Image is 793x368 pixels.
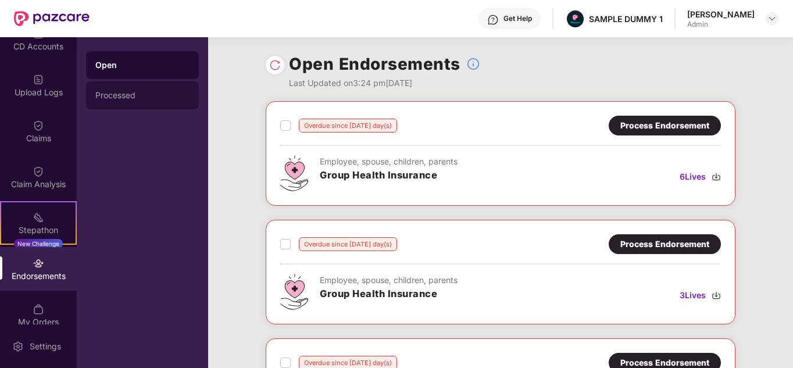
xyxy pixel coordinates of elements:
[299,237,397,251] div: Overdue since [DATE] day(s)
[320,287,458,302] h3: Group Health Insurance
[33,166,44,177] img: svg+xml;base64,PHN2ZyBpZD0iQ2xhaW0iIHhtbG5zPSJodHRwOi8vd3d3LnczLm9yZy8yMDAwL3N2ZyIgd2lkdGg9IjIwIi...
[687,20,755,29] div: Admin
[712,291,721,300] img: svg+xml;base64,PHN2ZyBpZD0iRG93bmxvYWQtMzJ4MzIiIHhtbG5zPSJodHRwOi8vd3d3LnczLm9yZy8yMDAwL3N2ZyIgd2...
[33,120,44,131] img: svg+xml;base64,PHN2ZyBpZD0iQ2xhaW0iIHhtbG5zPSJodHRwOi8vd3d3LnczLm9yZy8yMDAwL3N2ZyIgd2lkdGg9IjIwIi...
[95,59,190,71] div: Open
[280,155,308,191] img: svg+xml;base64,PHN2ZyB4bWxucz0iaHR0cDovL3d3dy53My5vcmcvMjAwMC9zdmciIHdpZHRoPSI0Ny43MTQiIGhlaWdodD...
[320,155,458,168] div: Employee, spouse, children, parents
[14,239,63,248] div: New Challenge
[767,14,777,23] img: svg+xml;base64,PHN2ZyBpZD0iRHJvcGRvd24tMzJ4MzIiIHhtbG5zPSJodHRwOi8vd3d3LnczLm9yZy8yMDAwL3N2ZyIgd2...
[687,9,755,20] div: [PERSON_NAME]
[289,51,460,77] h1: Open Endorsements
[620,119,709,132] div: Process Endorsement
[620,238,709,251] div: Process Endorsement
[680,289,706,302] span: 3 Lives
[1,224,76,236] div: Stepathon
[33,303,44,315] img: svg+xml;base64,PHN2ZyBpZD0iTXlfT3JkZXJzIiBkYXRhLW5hbWU9Ik15IE9yZGVycyIgeG1sbnM9Imh0dHA6Ly93d3cudz...
[299,119,397,133] div: Overdue since [DATE] day(s)
[487,14,499,26] img: svg+xml;base64,PHN2ZyBpZD0iSGVscC0zMngzMiIgeG1sbnM9Imh0dHA6Ly93d3cudzMub3JnLzIwMDAvc3ZnIiB3aWR0aD...
[33,212,44,223] img: svg+xml;base64,PHN2ZyB4bWxucz0iaHR0cDovL3d3dy53My5vcmcvMjAwMC9zdmciIHdpZHRoPSIyMSIgaGVpZ2h0PSIyMC...
[33,74,44,85] img: svg+xml;base64,PHN2ZyBpZD0iVXBsb2FkX0xvZ3MiIGRhdGEtbmFtZT0iVXBsb2FkIExvZ3MiIHhtbG5zPSJodHRwOi8vd3...
[33,258,44,269] img: svg+xml;base64,PHN2ZyBpZD0iRW5kb3JzZW1lbnRzIiB4bWxucz0iaHR0cDovL3d3dy53My5vcmcvMjAwMC9zdmciIHdpZH...
[712,172,721,181] img: svg+xml;base64,PHN2ZyBpZD0iRG93bmxvYWQtMzJ4MzIiIHhtbG5zPSJodHRwOi8vd3d3LnczLm9yZy8yMDAwL3N2ZyIgd2...
[320,274,458,287] div: Employee, spouse, children, parents
[95,91,190,100] div: Processed
[289,77,480,90] div: Last Updated on 3:24 pm[DATE]
[14,11,90,26] img: New Pazcare Logo
[320,168,458,183] h3: Group Health Insurance
[466,57,480,71] img: svg+xml;base64,PHN2ZyBpZD0iSW5mb18tXzMyeDMyIiBkYXRhLW5hbWU9IkluZm8gLSAzMngzMiIgeG1sbnM9Imh0dHA6Ly...
[26,341,65,352] div: Settings
[567,10,584,27] img: Pazcare_Alternative_logo-01-01.png
[680,170,706,183] span: 6 Lives
[503,14,532,23] div: Get Help
[269,59,281,71] img: svg+xml;base64,PHN2ZyBpZD0iUmVsb2FkLTMyeDMyIiB4bWxucz0iaHR0cDovL3d3dy53My5vcmcvMjAwMC9zdmciIHdpZH...
[12,341,24,352] img: svg+xml;base64,PHN2ZyBpZD0iU2V0dGluZy0yMHgyMCIgeG1sbnM9Imh0dHA6Ly93d3cudzMub3JnLzIwMDAvc3ZnIiB3aW...
[589,13,663,24] div: SAMPLE DUMMY 1
[280,274,308,310] img: svg+xml;base64,PHN2ZyB4bWxucz0iaHR0cDovL3d3dy53My5vcmcvMjAwMC9zdmciIHdpZHRoPSI0Ny43MTQiIGhlaWdodD...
